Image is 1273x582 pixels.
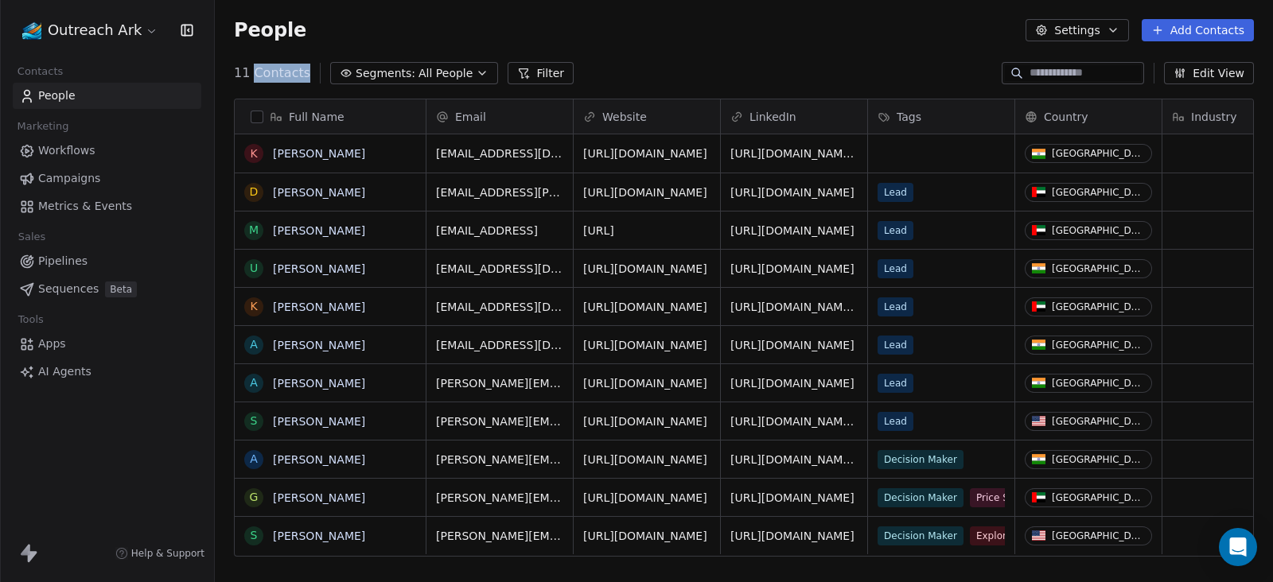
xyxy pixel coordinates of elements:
a: [URL][DOMAIN_NAME][PERSON_NAME] [730,301,947,313]
div: Country [1015,99,1162,134]
button: Settings [1026,19,1128,41]
span: [EMAIL_ADDRESS][DOMAIN_NAME] [436,145,563,161]
a: [URL] [583,224,614,237]
a: Workflows [13,138,201,164]
a: [URL][DOMAIN_NAME] [730,262,855,275]
a: [PERSON_NAME] [273,530,365,542]
a: [URL][DOMAIN_NAME] [583,186,707,199]
a: [PERSON_NAME] [273,301,365,313]
div: Full Name [235,99,426,134]
a: [URL][DOMAIN_NAME][PERSON_NAME] [730,415,947,428]
div: M [249,222,259,239]
div: [GEOGRAPHIC_DATA] [1052,225,1145,236]
span: Decision Maker [878,526,964,545]
div: Tags [868,99,1014,134]
a: [URL][DOMAIN_NAME] [730,491,855,504]
div: [GEOGRAPHIC_DATA] [1052,301,1145,312]
a: [URL][DOMAIN_NAME] [730,339,855,351]
span: Decision Maker [878,450,964,469]
span: 11 Contacts [234,64,310,83]
span: LinkedIn [749,109,796,125]
a: [URL][DOMAIN_NAME] [583,262,707,275]
div: [GEOGRAPHIC_DATA] [1052,378,1145,389]
a: [URL][DOMAIN_NAME] [583,301,707,313]
span: Exploring others [970,526,1061,545]
span: Campaigns [38,170,100,187]
div: grid [235,134,426,573]
span: [EMAIL_ADDRESS] [436,223,563,239]
a: Pipelines [13,248,201,274]
a: [URL][DOMAIN_NAME] [583,530,707,542]
span: Price Sensitive [970,488,1053,507]
span: Lead [878,297,913,316]
span: [EMAIL_ADDRESS][DOMAIN_NAME] [436,299,563,315]
div: D [250,184,259,200]
span: Tags [897,109,921,125]
div: [GEOGRAPHIC_DATA] [1052,148,1145,159]
span: Lead [878,183,913,202]
span: [PERSON_NAME][EMAIL_ADDRESS][DOMAIN_NAME] [436,413,563,429]
span: Beta [105,281,137,297]
span: AI Agents [38,363,91,380]
a: Metrics & Events [13,193,201,219]
a: Campaigns [13,165,201,192]
span: [PERSON_NAME][EMAIL_ADDRESS][DOMAIN_NAME] [436,490,563,506]
div: [GEOGRAPHIC_DATA] [1052,530,1145,541]
button: Outreach Ark [19,17,162,44]
span: All People [418,65,473,82]
span: Contacts [10,60,70,83]
a: Help & Support [115,547,204,560]
span: Metrics & Events [38,198,132,215]
a: [PERSON_NAME] [273,339,365,351]
span: [EMAIL_ADDRESS][DOMAIN_NAME] [436,261,563,277]
span: Email [455,109,486,125]
span: Lead [878,336,913,355]
a: [PERSON_NAME] [273,224,365,237]
span: [EMAIL_ADDRESS][PERSON_NAME][DOMAIN_NAME] [436,184,563,200]
a: [URL][DOMAIN_NAME][PERSON_NAME] [730,147,947,160]
div: [GEOGRAPHIC_DATA] [1052,416,1145,427]
div: U [250,260,258,277]
span: Outreach Ark [48,20,142,41]
span: Help & Support [131,547,204,560]
a: [PERSON_NAME] [273,186,365,199]
a: [URL][DOMAIN_NAME] [730,186,855,199]
div: S [251,413,258,429]
div: Email [426,99,573,134]
div: [GEOGRAPHIC_DATA] [1052,187,1145,198]
a: [URL][DOMAIN_NAME] [583,491,707,504]
a: [URL][DOMAIN_NAME] [583,147,707,160]
span: People [234,18,306,42]
span: Decision Maker [878,488,964,507]
span: [EMAIL_ADDRESS][DOMAIN_NAME] [436,337,563,353]
a: [URL][DOMAIN_NAME][PERSON_NAME] [730,453,947,466]
span: Workflows [38,142,95,159]
a: SequencesBeta [13,276,201,302]
span: Industry [1191,109,1237,125]
span: Website [602,109,647,125]
div: [GEOGRAPHIC_DATA] [1052,492,1145,503]
a: [URL][DOMAIN_NAME] [730,377,855,390]
a: [PERSON_NAME] [273,415,365,428]
span: Lead [878,374,913,393]
div: Open Intercom Messenger [1219,528,1257,566]
a: [URL][DOMAIN_NAME] [583,377,707,390]
div: A [250,374,258,391]
span: Lead [878,412,913,431]
a: [URL][DOMAIN_NAME] [730,530,855,542]
div: A [250,451,258,468]
div: [GEOGRAPHIC_DATA] [1052,339,1145,351]
a: AI Agents [13,359,201,385]
a: [PERSON_NAME] [273,453,365,466]
div: G [250,489,259,506]
span: Pipelines [38,253,88,270]
span: Apps [38,336,66,352]
a: Apps [13,331,201,357]
a: People [13,83,201,109]
a: [URL][DOMAIN_NAME] [583,453,707,466]
div: K [250,145,257,162]
a: [URL][DOMAIN_NAME] [730,224,855,237]
button: Edit View [1164,62,1254,84]
span: Lead [878,259,913,278]
a: [PERSON_NAME] [273,377,365,390]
